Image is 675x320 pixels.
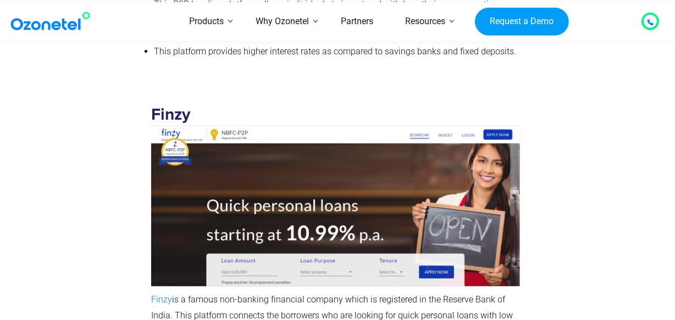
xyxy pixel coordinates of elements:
[151,106,525,214] strong: Finzy
[154,31,492,41] span: It provides its P2P lending services linked within the Mobikwik Xtra mobile applications.
[240,2,325,41] a: Why Ozonetel
[325,2,389,41] a: Partners
[151,294,172,305] a: Finzy
[173,2,240,41] a: Products
[475,7,569,36] a: Request a Demo
[154,46,516,57] span: This platform provides higher interest rates as compared to savings banks and fixed deposits.
[389,2,461,41] a: Resources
